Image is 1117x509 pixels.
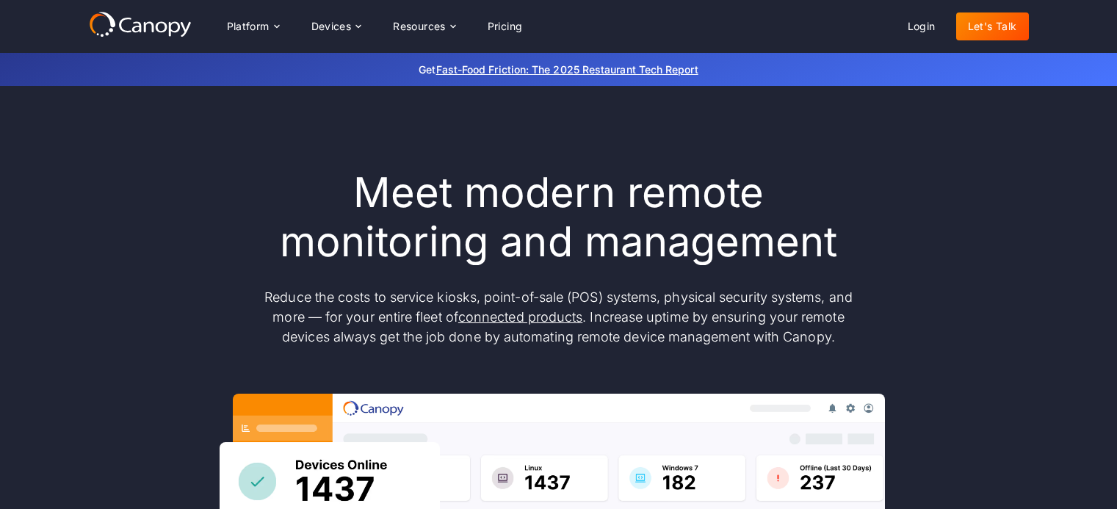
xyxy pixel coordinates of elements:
[476,12,535,40] a: Pricing
[458,309,582,325] a: connected products
[393,21,446,32] div: Resources
[896,12,947,40] a: Login
[199,62,919,77] p: Get
[250,168,867,267] h1: Meet modern remote monitoring and management
[436,63,698,76] a: Fast-Food Friction: The 2025 Restaurant Tech Report
[215,12,291,41] div: Platform
[227,21,270,32] div: Platform
[300,12,373,41] div: Devices
[956,12,1029,40] a: Let's Talk
[381,12,466,41] div: Resources
[311,21,352,32] div: Devices
[250,287,867,347] p: Reduce the costs to service kiosks, point-of-sale (POS) systems, physical security systems, and m...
